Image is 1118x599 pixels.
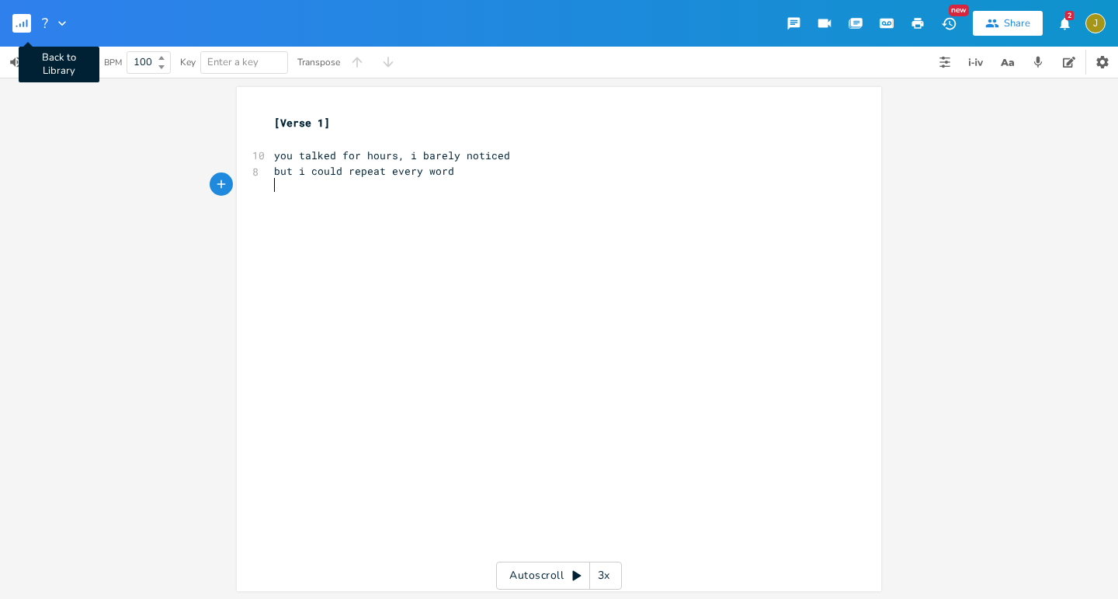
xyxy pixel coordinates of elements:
[1049,9,1080,37] button: 2
[12,5,43,42] button: Back to Library
[949,5,969,16] div: New
[973,11,1043,36] button: Share
[42,16,48,30] span: ?
[496,562,622,590] div: Autoscroll
[590,562,618,590] div: 3x
[274,164,454,178] span: but i could repeat every word
[933,9,964,37] button: New
[1085,13,1106,33] div: jupiterandjuliette
[1085,5,1106,41] button: J
[1065,11,1074,20] div: 2
[274,148,510,162] span: you talked for hours, i barely noticed
[297,57,340,67] div: Transpose
[207,55,259,69] span: Enter a key
[180,57,196,67] div: Key
[1004,16,1030,30] div: Share
[274,116,330,130] span: [Verse 1]
[104,58,122,67] div: BPM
